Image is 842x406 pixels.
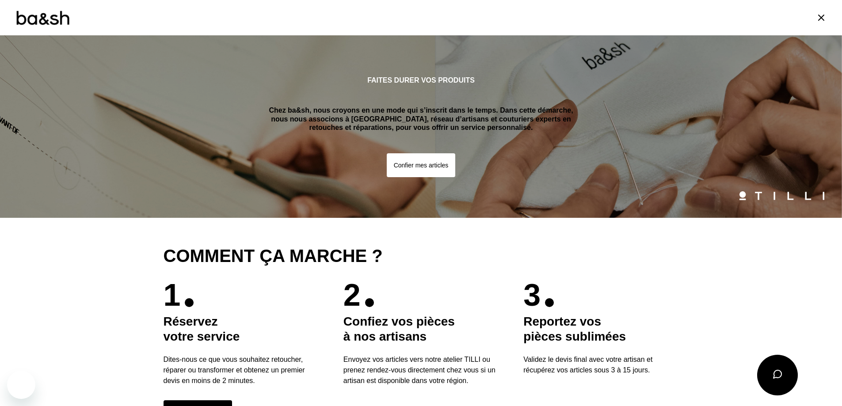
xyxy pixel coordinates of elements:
[266,106,577,132] p: Chez ba&sh, nous croyons en une mode qui s’inscrit dans le temps. Dans cette démarche, nous nous ...
[739,191,824,200] img: Logo Tilli
[523,330,626,343] span: pièces sublimées
[7,371,35,399] iframe: Bouton de lancement de la fenêtre de messagerie
[164,315,218,328] span: Réservez
[523,354,678,376] p: Validez le devis final avec votre artisan et récupérez vos articles sous 3 à 15 jours.
[343,315,455,328] span: Confiez vos pièces
[164,246,679,266] h2: Comment ça marche ?
[343,280,361,311] p: 2
[523,315,601,328] span: Reportez vos
[164,354,319,386] p: Dites-nous ce que vous souhaitez retoucher, réparer ou transformer et obtenez un premier devis en...
[343,354,499,386] p: Envoyez vos articles vers notre atelier TILLI ou prenez rendez-vous directement chez vous si un a...
[164,330,240,343] span: votre service
[15,10,70,26] img: Logo ba&sh by Tilli
[343,330,427,343] span: à nos artisans
[523,280,541,311] p: 3
[164,280,181,311] p: 1
[367,76,475,84] h1: Faites durer vos produits
[387,153,456,177] button: Confier mes articles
